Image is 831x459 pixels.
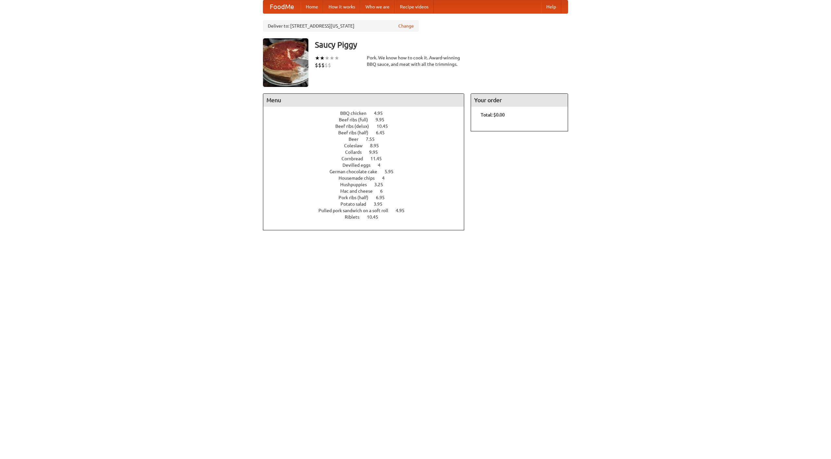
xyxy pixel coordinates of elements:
span: 4.95 [374,111,389,116]
span: 6 [380,188,389,194]
a: FoodMe [263,0,301,13]
h3: Saucy Piggy [315,38,568,51]
a: Riblets 10.45 [345,214,390,220]
span: 7.55 [366,137,381,142]
li: ★ [315,54,320,62]
a: Home [301,0,323,13]
a: Beef ribs (delux) 10.45 [335,124,400,129]
h4: Menu [263,94,464,107]
a: Potato salad 3.95 [341,201,394,207]
span: Potato salad [341,201,373,207]
li: ★ [325,54,329,62]
li: ★ [329,54,334,62]
span: 10.45 [367,214,385,220]
span: Riblets [345,214,366,220]
a: Who we are [360,0,395,13]
b: Total: $0.00 [481,112,505,117]
a: Recipe videos [395,0,434,13]
h4: Your order [471,94,568,107]
span: 5.95 [385,169,400,174]
li: $ [318,62,321,69]
a: German chocolate cake 5.95 [329,169,405,174]
span: Coleslaw [344,143,369,148]
div: Deliver to: [STREET_ADDRESS][US_STATE] [263,20,419,32]
a: Beef ribs (full) 9.95 [339,117,396,122]
span: Devilled eggs [342,163,377,168]
span: Pulled pork sandwich on a soft roll [318,208,395,213]
li: $ [325,62,328,69]
a: How it works [323,0,360,13]
span: 4 [382,175,391,181]
li: ★ [334,54,339,62]
span: 8.95 [370,143,385,148]
li: ★ [320,54,325,62]
div: Pork. We know how to cook it. Award-winning BBQ sauce, and meat with all the trimmings. [367,54,464,67]
a: Devilled eggs 4 [342,163,392,168]
a: Collards 9.95 [345,150,390,155]
img: angular.jpg [263,38,308,87]
span: Cornbread [341,156,369,161]
span: Beef ribs (delux) [335,124,376,129]
span: Beer [349,137,365,142]
li: $ [321,62,325,69]
span: 9.95 [369,150,384,155]
span: Collards [345,150,368,155]
li: $ [315,62,318,69]
span: 3.95 [374,201,389,207]
span: 6.95 [376,195,391,200]
span: 9.95 [376,117,391,122]
span: Pork ribs (half) [339,195,375,200]
span: 3.25 [374,182,390,187]
a: Beer 7.55 [349,137,387,142]
a: Mac and cheese 6 [340,188,395,194]
a: Help [541,0,561,13]
a: Housemade chips 4 [339,175,397,181]
a: Cornbread 11.45 [341,156,394,161]
a: Change [398,23,414,29]
li: $ [328,62,331,69]
span: Hushpuppies [340,182,373,187]
span: 4.95 [396,208,411,213]
a: Beef ribs (half) 6.45 [338,130,397,135]
span: Mac and cheese [340,188,379,194]
span: 6.45 [376,130,391,135]
span: 10.45 [377,124,394,129]
span: 4 [378,163,387,168]
a: Hushpuppies 3.25 [340,182,395,187]
a: Pulled pork sandwich on a soft roll 4.95 [318,208,416,213]
span: Beef ribs (half) [338,130,375,135]
span: 11.45 [370,156,388,161]
span: German chocolate cake [329,169,384,174]
span: BBQ chicken [340,111,373,116]
a: Coleslaw 8.95 [344,143,391,148]
a: BBQ chicken 4.95 [340,111,395,116]
span: Housemade chips [339,175,381,181]
a: Pork ribs (half) 6.95 [339,195,397,200]
span: Beef ribs (full) [339,117,375,122]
